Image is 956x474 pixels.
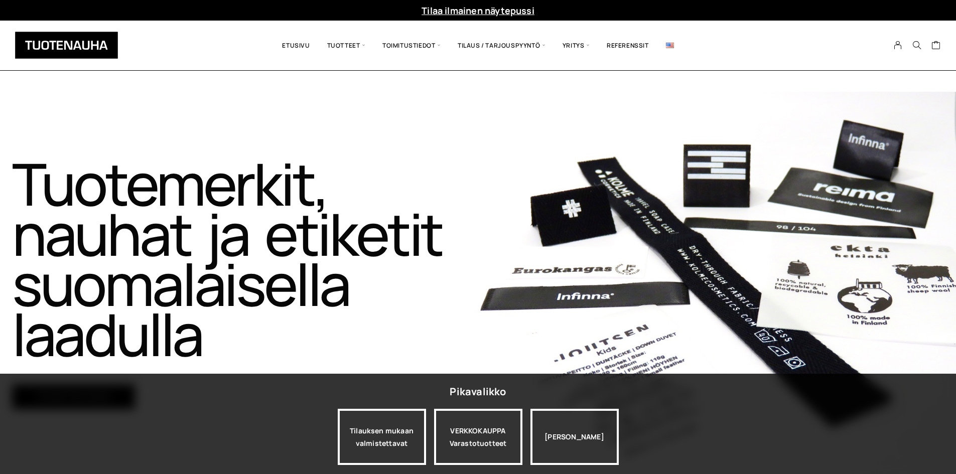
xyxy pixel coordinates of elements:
[12,159,476,359] h1: Tuotemerkit, nauhat ja etiketit suomalaisella laadulla​
[530,409,619,465] div: [PERSON_NAME]
[434,409,522,465] a: VERKKOKAUPPAVarastotuotteet
[434,409,522,465] div: VERKKOKAUPPA Varastotuotteet
[274,28,318,63] a: Etusivu
[931,40,941,52] a: Cart
[666,43,674,48] img: English
[598,28,657,63] a: Referenssit
[888,41,908,50] a: My Account
[907,41,926,50] button: Search
[319,28,374,63] span: Tuotteet
[449,28,554,63] span: Tilaus / Tarjouspyyntö
[338,409,426,465] a: Tilauksen mukaan valmistettavat
[450,383,506,401] div: Pikavalikko
[15,32,118,59] img: Tuotenauha Oy
[374,28,449,63] span: Toimitustiedot
[422,5,534,17] a: Tilaa ilmainen näytepussi
[554,28,598,63] span: Yritys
